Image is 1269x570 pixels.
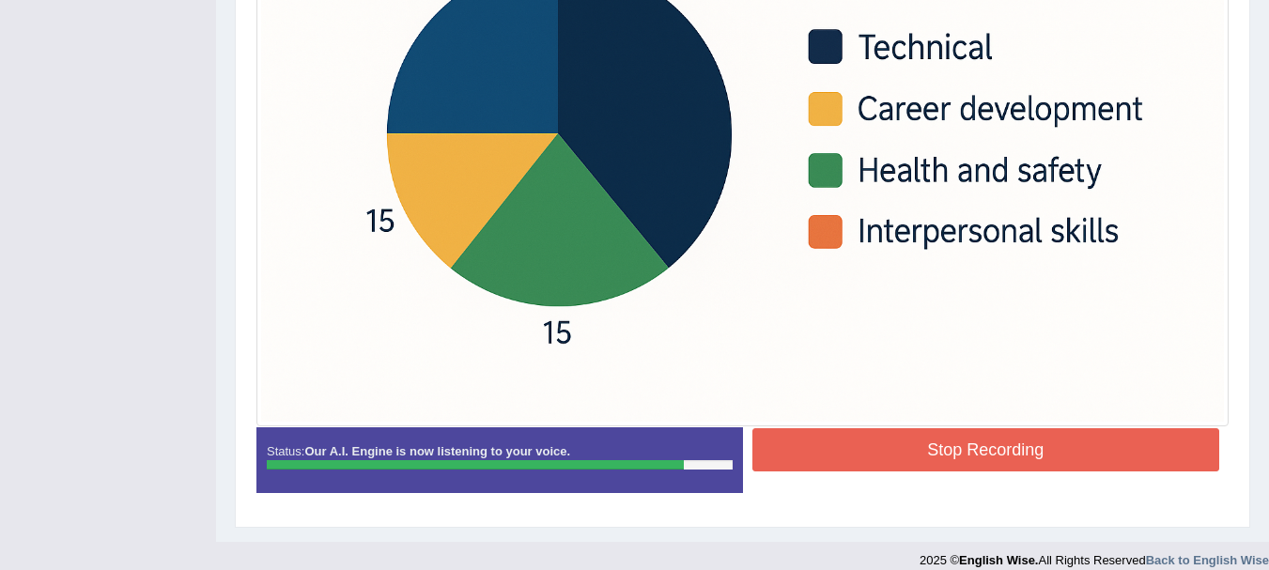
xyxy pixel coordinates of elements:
[752,428,1220,471] button: Stop Recording
[1146,553,1269,567] a: Back to English Wise
[256,427,743,493] div: Status:
[920,542,1269,569] div: 2025 © All Rights Reserved
[304,444,570,458] strong: Our A.I. Engine is now listening to your voice.
[959,553,1038,567] strong: English Wise.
